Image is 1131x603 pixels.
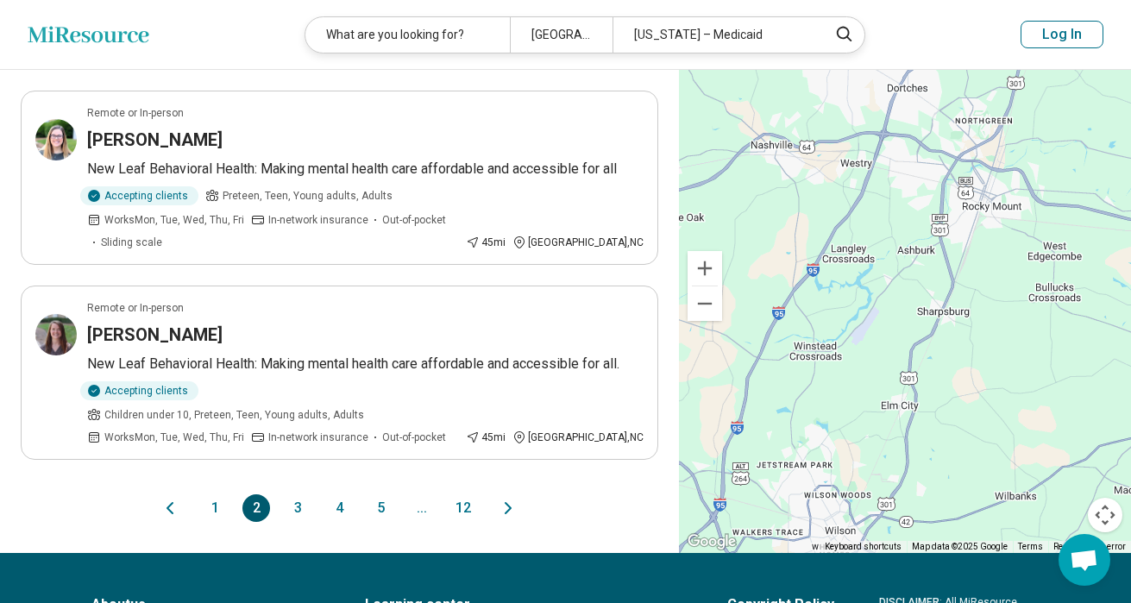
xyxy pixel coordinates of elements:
div: Open chat [1059,534,1110,586]
a: Open this area in Google Maps (opens a new window) [683,531,740,553]
span: In-network insurance [268,430,368,445]
span: In-network insurance [268,212,368,228]
button: 12 [449,494,477,522]
span: Works Mon, Tue, Wed, Thu, Fri [104,430,244,445]
button: Log In [1021,21,1103,48]
img: Google [683,531,740,553]
button: Previous page [160,494,180,522]
button: 4 [325,494,353,522]
span: Out-of-pocket [382,430,446,445]
button: Next page [498,494,518,522]
div: What are you looking for? [305,17,510,53]
span: Out-of-pocket [382,212,446,228]
div: [GEOGRAPHIC_DATA] [510,17,613,53]
button: Zoom out [688,286,722,321]
button: 5 [367,494,394,522]
span: Works Mon, Tue, Wed, Thu, Fri [104,212,244,228]
span: Map data ©2025 Google [912,542,1008,551]
span: Children under 10, Preteen, Teen, Young adults, Adults [104,407,364,423]
a: Report a map error [1053,542,1126,551]
button: Keyboard shortcuts [825,541,902,553]
button: 1 [201,494,229,522]
button: Zoom in [688,251,722,286]
button: 2 [242,494,270,522]
div: 45 mi [466,235,506,250]
a: Terms (opens in new tab) [1018,542,1043,551]
p: Remote or In-person [87,105,184,121]
p: New Leaf Behavioral Health: Making mental health care affordable and accessible for all. [87,354,644,374]
span: Preteen, Teen, Young adults, Adults [223,188,393,204]
div: Accepting clients [80,381,198,400]
div: [GEOGRAPHIC_DATA] , NC [512,430,644,445]
div: 45 mi [466,430,506,445]
div: Accepting clients [80,186,198,205]
span: ... [408,494,436,522]
p: Remote or In-person [87,300,184,316]
h3: [PERSON_NAME] [87,128,223,152]
button: Map camera controls [1088,498,1122,532]
button: 3 [284,494,311,522]
span: Sliding scale [101,235,162,250]
h3: [PERSON_NAME] [87,323,223,347]
div: [GEOGRAPHIC_DATA] , NC [512,235,644,250]
div: [US_STATE] – Medicaid [613,17,817,53]
p: New Leaf Behavioral Health: Making mental health care affordable and accessible for all [87,159,644,179]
